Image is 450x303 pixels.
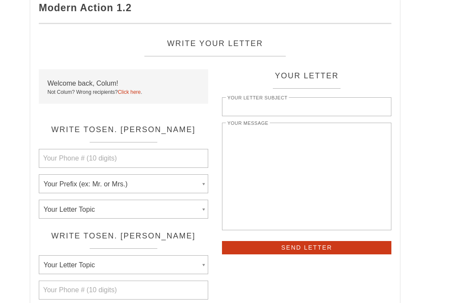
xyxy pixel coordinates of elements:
[96,125,195,134] span: Sen. [PERSON_NAME]
[118,89,141,95] a: Click here
[39,229,208,255] h4: Write To
[47,78,200,89] div: Welcome back, Colum!
[39,1,391,24] h2: Modern Action 1.2
[47,89,142,95] small: Not Colum? Wrong recipients? .
[222,69,391,95] h4: Your Letter
[39,149,208,168] input: Your Phone # (10 digits)
[226,93,289,102] label: Your Letter Subject
[222,97,391,116] input: Your Letter Subject
[96,232,195,240] span: Sen. [PERSON_NAME]
[39,37,391,63] h4: Write Your Letter
[222,241,391,254] input: Send Letter
[39,281,208,300] input: Your Phone # (10 digits)
[226,119,269,127] label: Your Message
[39,123,208,149] h4: Write To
